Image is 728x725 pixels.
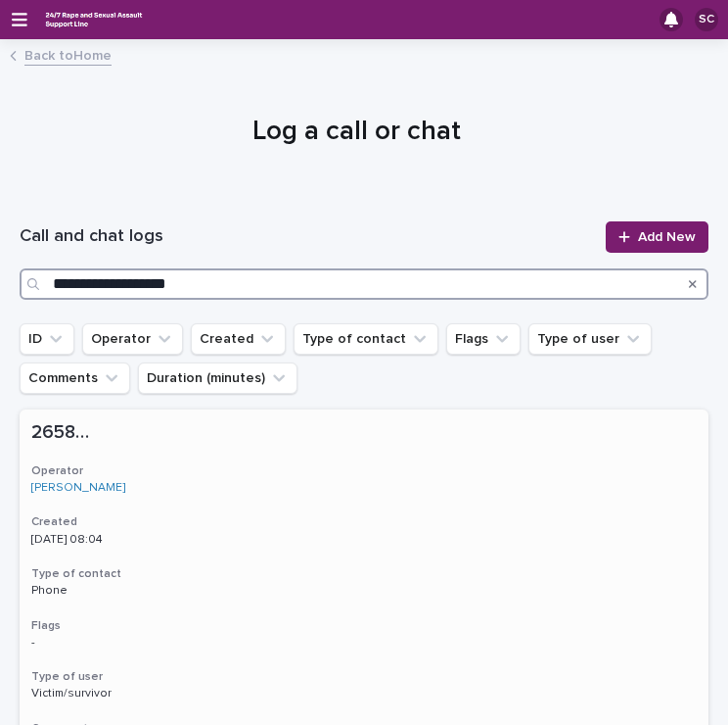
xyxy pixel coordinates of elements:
[31,463,697,479] h3: Operator
[638,230,696,244] span: Add New
[20,323,74,355] button: ID
[191,323,286,355] button: Created
[528,323,652,355] button: Type of user
[31,618,697,634] h3: Flags
[31,417,97,444] p: 265874
[24,43,112,66] a: Back toHome
[31,584,154,598] p: Phone
[20,268,708,300] input: Search
[20,114,694,150] h1: Log a call or chat
[31,481,125,495] a: [PERSON_NAME]
[31,669,697,685] h3: Type of user
[20,362,130,394] button: Comments
[82,323,183,355] button: Operator
[31,636,154,650] p: -
[606,221,708,253] a: Add New
[31,514,697,530] h3: Created
[31,533,154,547] p: [DATE] 08:04
[138,362,297,394] button: Duration (minutes)
[695,8,718,31] div: SC
[294,323,438,355] button: Type of contact
[43,7,145,32] img: rhQMoQhaT3yELyF149Cw
[31,566,697,582] h3: Type of contact
[446,323,521,355] button: Flags
[20,225,594,249] h1: Call and chat logs
[31,687,154,701] p: Victim/survivor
